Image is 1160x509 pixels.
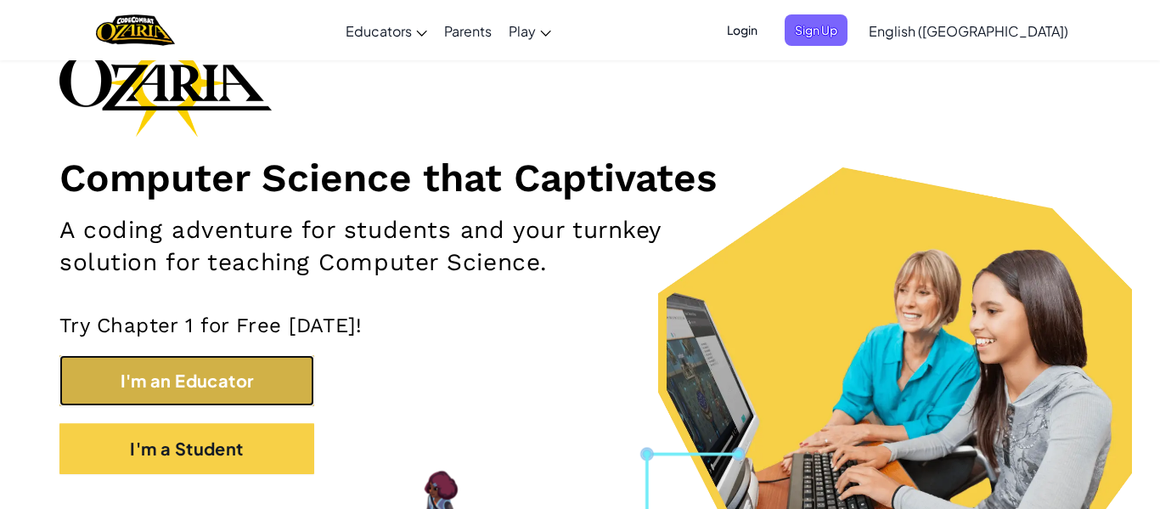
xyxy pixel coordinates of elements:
span: English ([GEOGRAPHIC_DATA]) [869,22,1068,40]
button: Sign Up [785,14,847,46]
img: Home [96,13,175,48]
a: Ozaria by CodeCombat logo [96,13,175,48]
h2: A coding adventure for students and your turnkey solution for teaching Computer Science. [59,214,757,279]
button: Login [717,14,768,46]
a: Parents [436,8,500,54]
a: Play [500,8,560,54]
span: Educators [346,22,412,40]
a: Educators [337,8,436,54]
a: English ([GEOGRAPHIC_DATA]) [860,8,1077,54]
h1: Computer Science that Captivates [59,154,1101,201]
button: I'm a Student [59,423,314,474]
span: Play [509,22,536,40]
p: Try Chapter 1 for Free [DATE]! [59,313,1101,338]
button: I'm an Educator [59,355,314,406]
img: Ozaria branding logo [59,28,272,137]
